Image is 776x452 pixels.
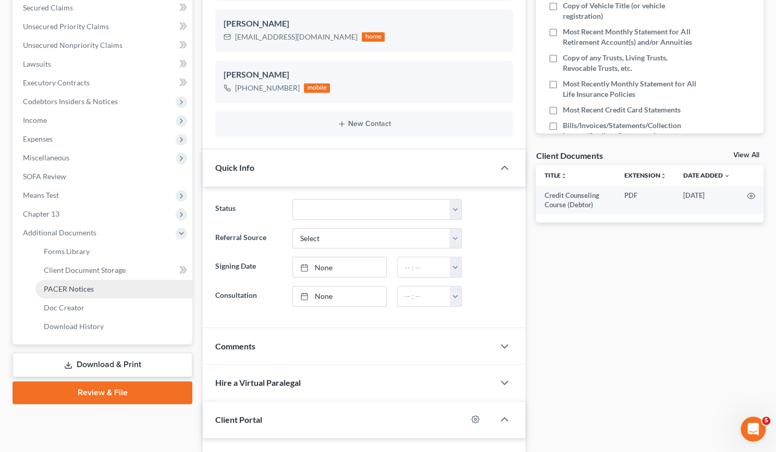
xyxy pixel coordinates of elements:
span: Forms Library [44,247,90,256]
span: Most Recently Monthly Statement for All Life Insurance Policies [563,79,697,99]
div: [PERSON_NAME] [224,69,504,81]
a: Review & File [13,381,192,404]
a: Doc Creator [35,298,192,317]
i: unfold_more [660,173,667,179]
div: mobile [304,83,330,93]
td: [DATE] [675,186,738,215]
span: Secured Claims [23,3,73,12]
span: Client Document Storage [44,266,126,274]
span: Hire a Virtual Paralegal [215,378,301,387]
label: Referral Source [210,228,287,249]
a: View All [733,152,759,159]
span: Download History [44,322,104,331]
div: [EMAIL_ADDRESS][DOMAIN_NAME] [235,32,358,42]
span: Most Recent Credit Card Statements [563,105,681,115]
a: Date Added expand_more [683,171,730,179]
a: PACER Notices [35,280,192,298]
i: expand_more [724,173,730,179]
td: PDF [616,186,675,215]
a: Unsecured Priority Claims [15,17,192,36]
div: Client Documents [536,150,602,161]
span: Lawsuits [23,59,51,68]
a: Unsecured Nonpriority Claims [15,36,192,55]
span: Copy of any Trusts, Living Trusts, Revocable Trusts, etc. [563,53,697,73]
div: home [362,32,385,42]
span: Copy of Vehicle Title (or vehicle registration) [563,1,697,21]
label: Signing Date [210,257,287,278]
span: Chapter 13 [23,209,59,218]
input: -- : -- [398,257,450,277]
span: Unsecured Priority Claims [23,22,109,31]
div: [PERSON_NAME] [224,18,504,30]
span: Most Recent Monthly Statement for All Retirement Account(s) and/or Annuities [563,27,697,47]
span: 5 [762,417,770,425]
span: Unsecured Nonpriority Claims [23,41,122,49]
span: Additional Documents [23,228,96,237]
i: unfold_more [560,173,566,179]
a: None [293,257,386,277]
iframe: Intercom live chat [741,417,766,442]
a: SOFA Review [15,167,192,186]
span: SOFA Review [23,172,66,181]
button: New Contact [224,120,504,128]
span: Miscellaneous [23,153,69,162]
span: Quick Info [215,162,254,172]
span: Codebtors Insiders & Notices [23,97,118,106]
span: Doc Creator [44,303,84,312]
span: Means Test [23,191,59,199]
div: [PHONE_NUMBER] [235,83,300,93]
a: Download & Print [13,353,192,377]
input: -- : -- [398,286,450,306]
a: Executory Contracts [15,73,192,92]
span: Comments [215,341,255,351]
a: Extensionunfold_more [624,171,667,179]
a: Download History [35,317,192,336]
span: Client Portal [215,415,262,424]
a: Forms Library [35,242,192,261]
span: Income [23,116,47,124]
a: None [293,286,386,306]
a: Lawsuits [15,55,192,73]
a: Client Document Storage [35,261,192,280]
span: Bills/Invoices/Statements/Collection Letters/Creditor Correspondence [563,120,697,141]
label: Consultation [210,286,287,307]
td: Credit Counseling Course (Debtor) [536,186,616,215]
a: Titleunfold_more [544,171,566,179]
span: Executory Contracts [23,78,90,87]
span: PACER Notices [44,284,94,293]
label: Status [210,199,287,220]
span: Expenses [23,134,53,143]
